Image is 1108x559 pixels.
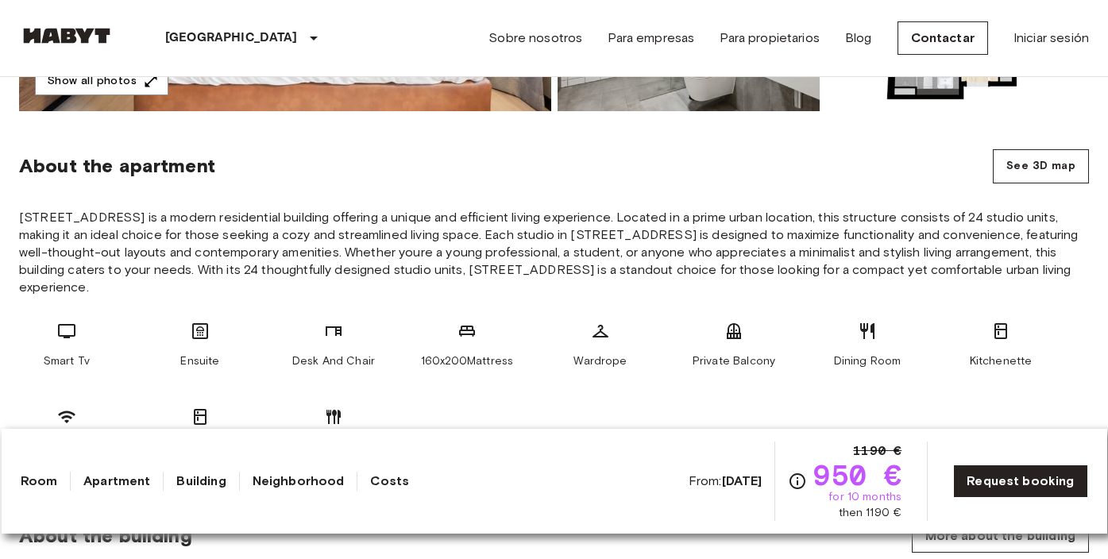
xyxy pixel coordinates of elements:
[788,472,807,491] svg: Check cost overview for full price breakdown. Please note that discounts apply to new joiners onl...
[853,441,901,461] span: 1190 €
[44,353,90,369] span: Smart Tv
[693,353,775,369] span: Private Balcony
[19,28,114,44] img: Habyt
[839,505,902,521] span: then 1190 €
[35,67,168,96] button: Show all photos
[953,465,1087,498] a: Request booking
[828,489,901,505] span: for 10 months
[370,472,409,491] a: Costs
[176,472,226,491] a: Building
[1013,29,1089,48] a: Iniciar sesión
[970,353,1033,369] span: Kitchenette
[689,472,762,490] span: From:
[180,353,219,369] span: Ensuite
[845,29,872,48] a: Blog
[19,209,1089,296] span: [STREET_ADDRESS] is a modern residential building offering a unique and efficient living experien...
[488,29,582,48] a: Sobre nosotros
[421,353,513,369] span: 160x200Mattress
[720,29,820,48] a: Para propietarios
[993,149,1089,183] button: See 3D map
[722,473,762,488] b: [DATE]
[83,472,150,491] a: Apartment
[19,524,192,548] span: About the building
[813,461,901,489] span: 950 €
[573,353,627,369] span: Wardrope
[165,29,298,48] p: [GEOGRAPHIC_DATA]
[608,29,694,48] a: Para empresas
[19,154,215,178] span: About the apartment
[912,519,1089,553] a: More about the building
[253,472,345,491] a: Neighborhood
[834,353,901,369] span: Dining Room
[898,21,988,55] a: Contactar
[292,353,375,369] span: Desk And Chair
[21,472,58,491] a: Room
